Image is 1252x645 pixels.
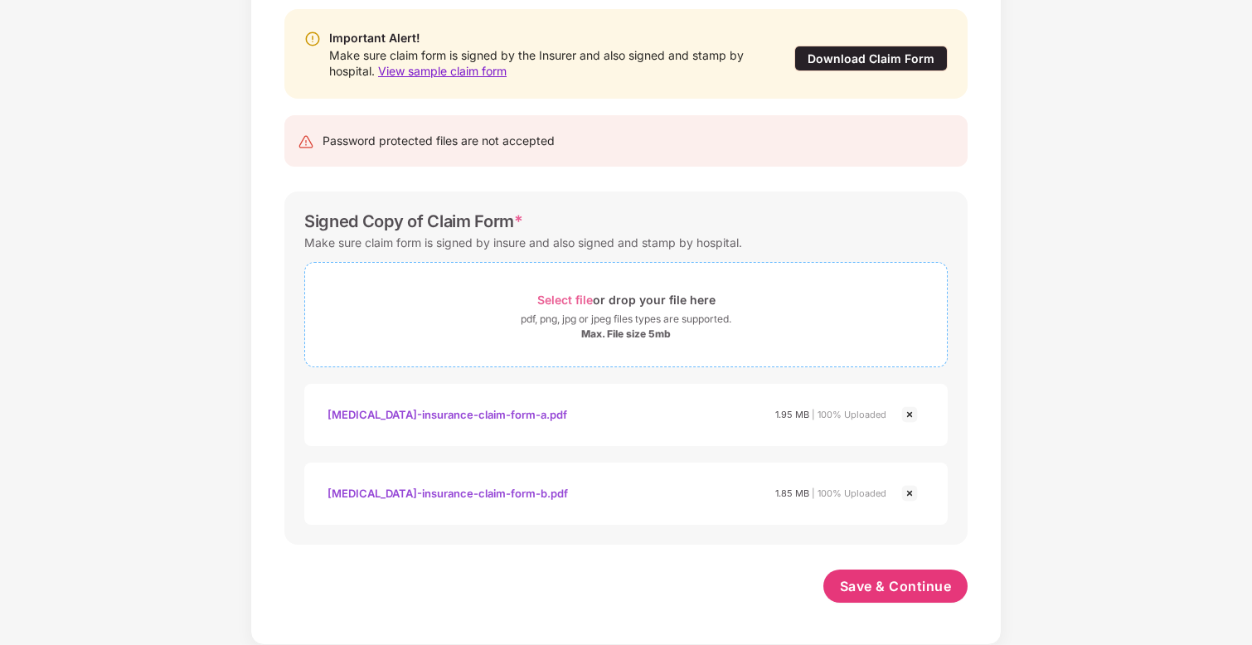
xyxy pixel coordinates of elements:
img: svg+xml;base64,PHN2ZyBpZD0iV2FybmluZ18tXzIweDIwIiBkYXRhLW5hbWU9Ildhcm5pbmcgLSAyMHgyMCIgeG1sbnM9Im... [304,31,321,47]
img: svg+xml;base64,PHN2ZyB4bWxucz0iaHR0cDovL3d3dy53My5vcmcvMjAwMC9zdmciIHdpZHRoPSIyNCIgaGVpZ2h0PSIyNC... [298,133,314,150]
span: | 100% Uploaded [812,409,886,420]
span: | 100% Uploaded [812,487,886,499]
div: Make sure claim form is signed by insure and also signed and stamp by hospital. [304,231,742,254]
span: Select file [537,293,593,307]
div: Make sure claim form is signed by the Insurer and also signed and stamp by hospital. [329,47,760,79]
div: Max. File size 5mb [581,327,671,341]
span: View sample claim form [378,64,507,78]
img: svg+xml;base64,PHN2ZyBpZD0iQ3Jvc3MtMjR4MjQiIHhtbG5zPSJodHRwOi8vd3d3LnczLm9yZy8yMDAwL3N2ZyIgd2lkdG... [900,483,920,503]
div: Important Alert! [329,29,760,47]
div: [MEDICAL_DATA]-insurance-claim-form-b.pdf [328,479,568,507]
span: 1.85 MB [775,487,809,499]
div: [MEDICAL_DATA]-insurance-claim-form-a.pdf [328,400,567,429]
div: Password protected files are not accepted [323,132,555,150]
span: 1.95 MB [775,409,809,420]
span: Save & Continue [840,577,952,595]
div: Signed Copy of Claim Form [304,211,523,231]
span: Select fileor drop your file herepdf, png, jpg or jpeg files types are supported.Max. File size 5mb [305,275,947,354]
button: Save & Continue [823,570,968,603]
div: Download Claim Form [794,46,948,71]
div: or drop your file here [537,289,716,311]
div: pdf, png, jpg or jpeg files types are supported. [521,311,731,327]
img: svg+xml;base64,PHN2ZyBpZD0iQ3Jvc3MtMjR4MjQiIHhtbG5zPSJodHRwOi8vd3d3LnczLm9yZy8yMDAwL3N2ZyIgd2lkdG... [900,405,920,424]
